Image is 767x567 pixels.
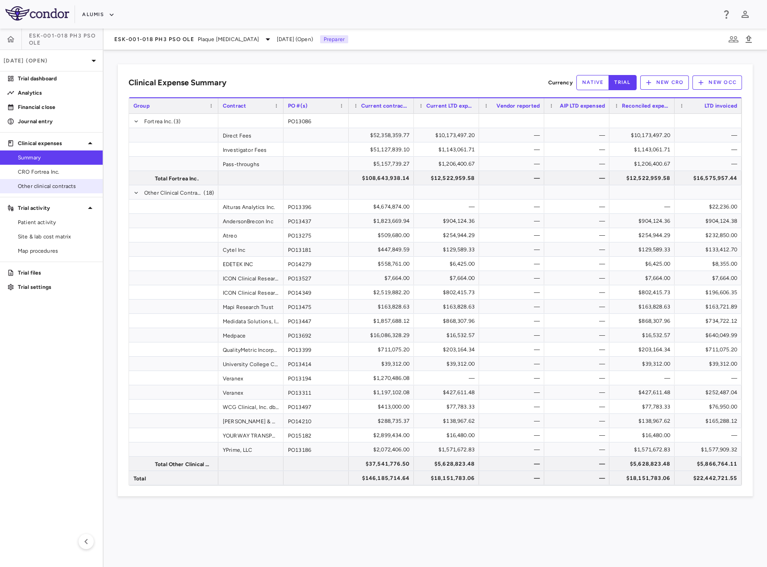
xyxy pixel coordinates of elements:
div: — [552,285,605,300]
div: $37,541,776.50 [357,457,409,471]
div: $16,532.57 [422,328,475,342]
div: $427,611.48 [422,385,475,400]
div: PO14210 [283,414,349,428]
p: [DATE] (Open) [4,57,88,65]
div: — [422,200,475,214]
button: trial [609,75,636,90]
div: [PERSON_NAME] & Co. [218,414,283,428]
div: PO14349 [283,285,349,299]
span: Other clinical contracts [18,182,96,190]
div: $802,415.73 [422,285,475,300]
div: PO14279 [283,257,349,271]
div: — [552,314,605,328]
div: $1,577,909.32 [683,442,737,457]
div: PO13186 [283,442,349,456]
span: Plaque [MEDICAL_DATA] [198,35,259,43]
div: — [552,414,605,428]
button: Alumis [82,8,115,22]
div: — [552,257,605,271]
div: $203,164.34 [617,342,670,357]
div: — [683,428,737,442]
span: PO #(s) [288,103,308,109]
div: — [552,128,605,142]
div: Atreo [218,228,283,242]
div: $1,571,672.83 [422,442,475,457]
span: Reconciled expense [622,103,670,109]
div: — [487,242,540,257]
div: $16,575,957.44 [683,171,737,185]
div: $52,358,359.77 [357,128,409,142]
div: $254,944.29 [422,228,475,242]
div: — [617,200,670,214]
div: — [552,385,605,400]
div: PO13194 [283,371,349,385]
div: — [487,257,540,271]
div: — [683,157,737,171]
p: Journal entry [18,117,96,125]
div: $413,000.00 [357,400,409,414]
div: — [487,228,540,242]
div: $22,236.00 [683,200,737,214]
div: Cytel Inc [218,242,283,256]
div: PO13275 [283,228,349,242]
div: $232,850.00 [683,228,737,242]
span: CRO Fortrea Inc. [18,168,96,176]
div: $7,664.00 [617,271,670,285]
div: PO13527 [283,271,349,285]
div: $12,522,959.58 [617,171,670,185]
div: — [552,200,605,214]
div: AndersonBrecon Inc [218,214,283,228]
div: — [552,228,605,242]
div: — [487,157,540,171]
div: — [487,342,540,357]
div: $22,442,721.55 [683,471,737,485]
div: Veranex [218,385,283,399]
div: — [487,285,540,300]
span: Other Clinical Contracts [144,186,203,200]
div: $2,519,882.20 [357,285,409,300]
div: $1,270,486.08 [357,371,409,385]
h6: Clinical Expense Summary [129,77,226,89]
p: Trial dashboard [18,75,96,83]
div: $1,206,400.67 [422,157,475,171]
div: Investigator Fees [218,142,283,156]
div: — [552,342,605,357]
div: $1,206,400.67 [617,157,670,171]
div: PO13414 [283,357,349,371]
div: QualityMetric Incorporated, LLC [218,342,283,356]
div: $39,312.00 [357,357,409,371]
div: $18,151,783.06 [422,471,475,485]
div: — [552,271,605,285]
div: — [487,200,540,214]
div: $1,857,688.12 [357,314,409,328]
div: $7,664.00 [357,271,409,285]
div: $18,151,783.06 [617,471,670,485]
div: PO13181 [283,242,349,256]
span: ESK-001-018 Ph3 PsO OLE [29,32,103,46]
div: $5,866,764.11 [683,457,737,471]
div: — [487,414,540,428]
div: $558,761.00 [357,257,409,271]
div: — [487,271,540,285]
span: Current LTD expensed [426,103,475,109]
span: AIP LTD expensed [560,103,605,109]
div: $163,828.63 [422,300,475,314]
span: Map procedures [18,247,96,255]
div: $427,611.48 [617,385,670,400]
p: Currency [548,79,573,87]
span: Summary [18,154,96,162]
div: $2,899,434.00 [357,428,409,442]
div: — [487,385,540,400]
div: $16,086,328.29 [357,328,409,342]
div: $5,628,823.48 [617,457,670,471]
button: New CRO [640,75,689,90]
div: $12,522,959.58 [422,171,475,185]
div: $711,075.20 [357,342,409,357]
span: Patient activity [18,218,96,226]
div: — [552,328,605,342]
div: PO13311 [283,385,349,399]
div: $4,674,874.00 [357,200,409,214]
div: $5,157,739.27 [357,157,409,171]
div: $196,606.35 [683,285,737,300]
div: $76,950.00 [683,400,737,414]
